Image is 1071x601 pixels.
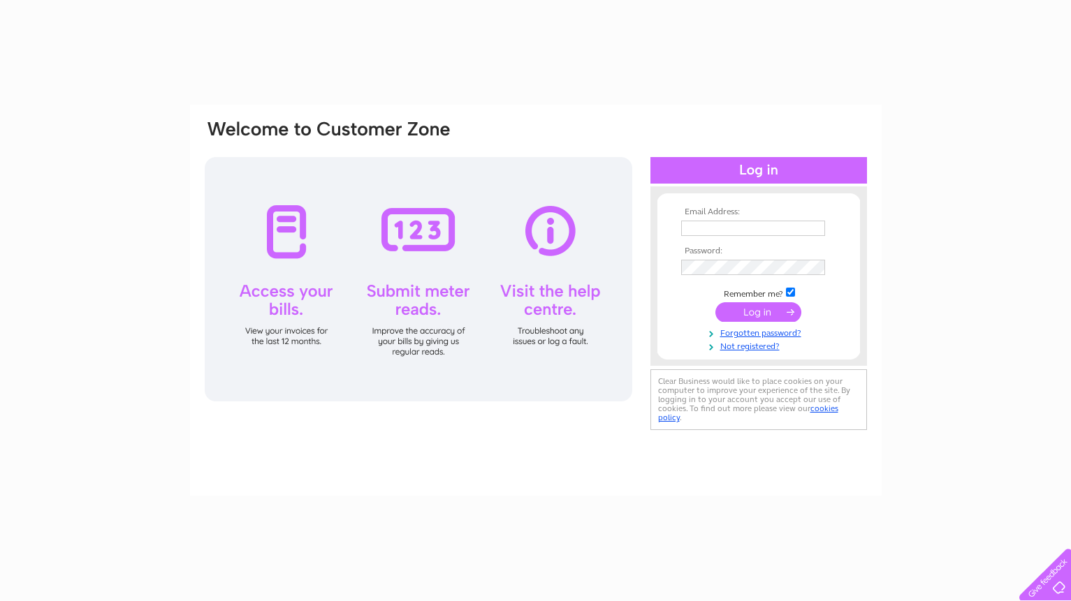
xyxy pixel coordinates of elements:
[715,302,801,322] input: Submit
[678,207,840,217] th: Email Address:
[681,325,840,339] a: Forgotten password?
[678,285,840,299] td: Remember me?
[650,369,867,430] div: Clear Business would like to place cookies on your computer to improve your experience of the sit...
[658,403,838,422] a: cookies policy
[678,246,840,256] th: Password:
[681,339,840,352] a: Not registered?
